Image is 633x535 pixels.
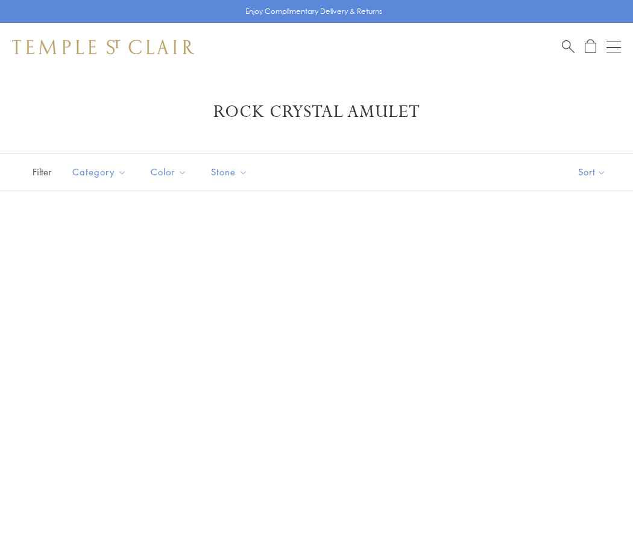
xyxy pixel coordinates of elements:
[585,39,596,54] a: Open Shopping Bag
[245,5,382,17] p: Enjoy Complimentary Delivery & Returns
[142,158,196,186] button: Color
[551,154,633,190] button: Show sort by
[562,39,575,54] a: Search
[66,164,136,180] span: Category
[202,158,257,186] button: Stone
[12,40,194,54] img: Temple St. Clair
[145,164,196,180] span: Color
[63,158,136,186] button: Category
[606,40,621,54] button: Open navigation
[30,101,603,123] h1: Rock Crystal Amulet
[205,164,257,180] span: Stone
